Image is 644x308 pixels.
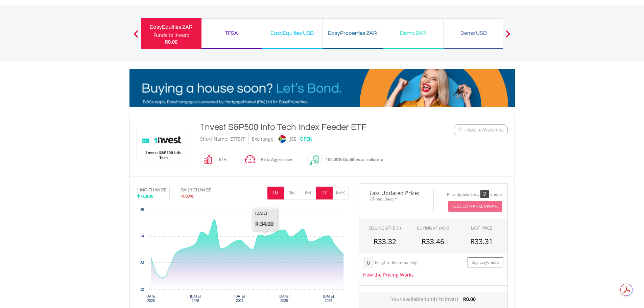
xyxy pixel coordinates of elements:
[447,192,479,197] div: Price Update Cost:
[327,28,379,38] div: EasyProperties ZAR
[206,28,258,38] div: TFSA
[364,190,428,196] span: Last Updated Price:
[490,192,502,197] div: Credits
[375,260,418,266] div: EasyCredits remaining
[278,135,286,143] img: jse.png
[363,257,374,268] div: 0
[200,121,412,133] div: 1nvest S&P500 Info Tech Index Feeder ETF
[468,257,503,268] a: Buy EasyCredits
[267,187,284,199] button: 1M
[129,33,143,40] button: Previous
[332,187,349,199] button: MAX
[215,151,228,168] div: ETFs
[181,187,234,193] div: DAILY CHANGE
[200,133,229,145] div: Short Name:
[258,151,292,168] div: Risk: Aggressive
[374,237,396,246] span: R33.32
[279,294,289,303] text: [DATE] 2025
[310,156,319,165] img: collateral-qualifying-green.svg
[140,288,144,291] text: 32
[284,187,300,199] button: 3M
[140,234,144,238] text: 34
[145,294,156,303] text: [DATE] 2025
[387,28,439,38] div: Demo ZAR
[145,22,197,32] div: EasyEquities ZAR
[234,294,245,303] text: [DATE] 2025
[140,208,144,212] text: 35
[266,28,318,38] div: EasyEquities USD
[138,128,189,164] img: EQU.ZA.ETF5IT.png
[326,157,384,162] span: 100.00% Qualifies as collateral
[153,32,189,39] div: Funds to invest:
[422,237,444,246] span: R33.46
[471,225,492,231] div: LAST PRICE
[140,261,144,265] text: 33
[458,127,463,132] img: Watchlist
[190,294,201,303] text: [DATE] 2025
[252,133,275,145] div: Exchange:
[230,133,245,145] div: ETF5IT
[463,126,504,133] span: + Add to Watchlist
[316,187,333,199] button: 1Y
[181,193,194,199] span: -1.07%
[448,28,500,38] div: Demo USD
[364,196,428,202] span: 15-min. Delay*
[470,237,493,246] span: R33.31
[137,206,349,307] div: Chart. Highcharts interactive chart.
[454,124,508,135] button: Watchlist + Add to Watchlist
[137,187,166,193] div: 1 MO CHANGE
[417,225,449,231] span: BUYING AT (ASK)
[363,271,414,278] a: How the Pricing Works
[448,201,502,212] button: Request A Price Update
[480,190,489,198] div: 2
[323,294,334,303] text: [DATE] 2025
[290,133,296,145] div: JSE
[141,193,153,199] span: 0.30%
[165,39,177,45] span: R0.00
[368,225,401,231] div: SELLING AT (BID)
[300,187,316,199] button: 6M
[463,296,476,302] span: R0.00
[137,206,349,307] svg: Interactive chart
[501,33,515,40] button: Next
[359,292,507,308] div: Your available funds to invest:
[129,69,515,107] img: EasyMortage Promotion Banner
[300,133,313,145] div: OPEN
